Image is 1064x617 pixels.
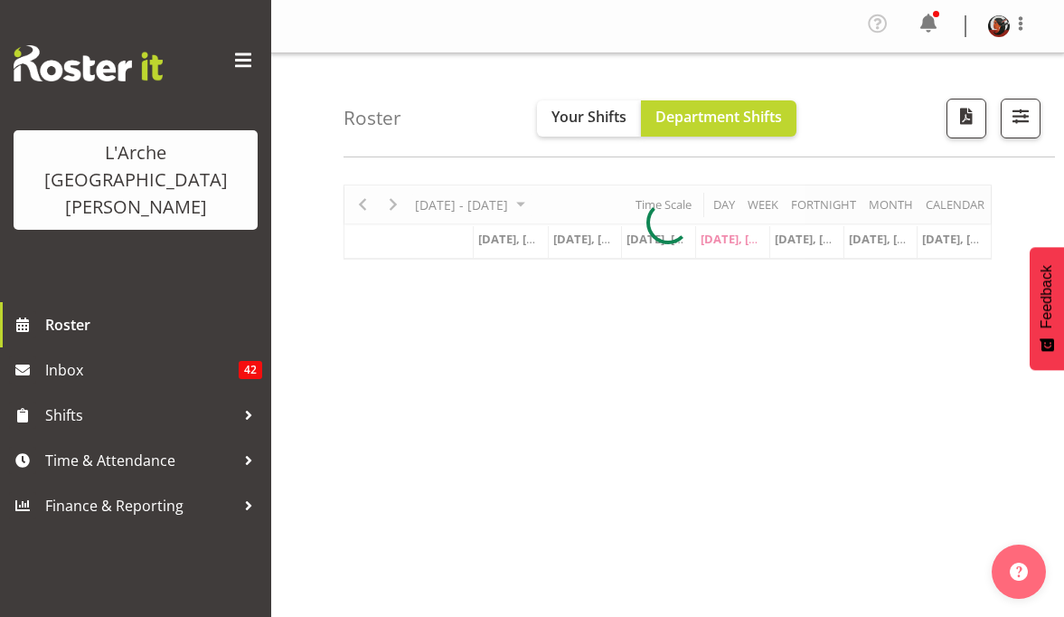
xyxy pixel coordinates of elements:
span: Shifts [45,402,235,429]
button: Download a PDF of the roster according to the set date range. [946,99,986,138]
span: Inbox [45,356,239,384]
span: 42 [239,361,262,379]
span: Time & Attendance [45,447,235,474]
button: Feedback - Show survey [1030,247,1064,370]
span: Roster [45,311,262,338]
button: Department Shifts [641,100,796,137]
img: cherri-waata-vale45b4d6aa2776c258a6e23f06169d83f5.png [988,15,1010,37]
span: Department Shifts [655,107,782,127]
span: Finance & Reporting [45,492,235,519]
span: Your Shifts [551,107,626,127]
button: Your Shifts [537,100,641,137]
span: Feedback [1039,265,1055,328]
h4: Roster [344,108,401,128]
img: Rosterit website logo [14,45,163,81]
button: Filter Shifts [1001,99,1040,138]
img: help-xxl-2.png [1010,563,1028,581]
div: L'Arche [GEOGRAPHIC_DATA][PERSON_NAME] [32,139,240,221]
